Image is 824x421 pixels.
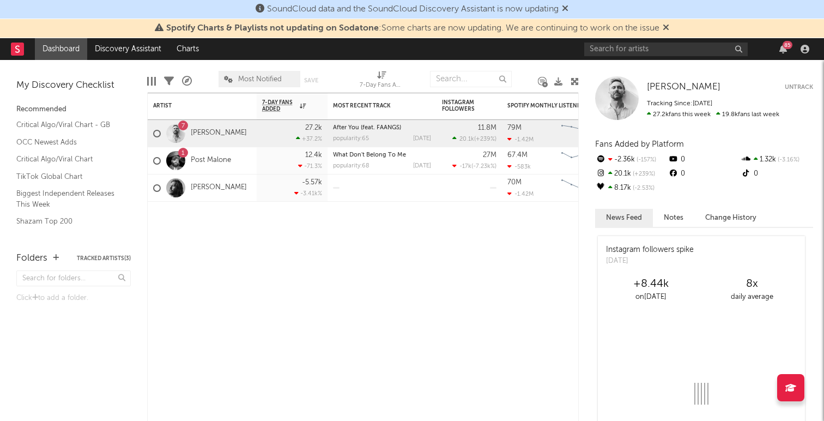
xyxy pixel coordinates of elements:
[452,135,496,142] div: ( )
[584,43,748,56] input: Search for artists
[16,119,120,131] a: Critical Algo/Viral Chart - GB
[296,135,322,142] div: +37.2 %
[333,136,369,142] div: popularity: 65
[77,256,131,261] button: Tracked Artists(3)
[459,136,474,142] span: 20.1k
[333,125,431,131] div: After You (feat. FAANGS)
[701,278,802,291] div: 8 x
[16,171,120,183] a: TikTok Global Chart
[305,152,322,159] div: 12.4k
[663,24,669,33] span: Dismiss
[430,71,512,87] input: Search...
[595,167,668,181] div: 20.1k
[304,77,318,83] button: Save
[595,153,668,167] div: -2.36k
[653,209,694,227] button: Notes
[647,111,779,118] span: 19.8k fans last week
[595,209,653,227] button: News Feed
[694,209,767,227] button: Change History
[779,45,787,53] button: 85
[507,124,522,131] div: 79M
[606,256,694,267] div: [DATE]
[164,65,174,97] div: Filters
[262,99,297,112] span: 7-Day Fans Added
[476,136,495,142] span: +239 %
[452,163,496,170] div: ( )
[16,215,120,227] a: Shazam Top 200
[556,120,605,147] svg: Chart title
[776,157,799,163] span: -3.16 %
[16,292,131,305] div: Click to add a folder.
[606,244,694,256] div: Instagram followers spike
[16,252,47,265] div: Folders
[166,24,379,33] span: Spotify Charts & Playlists not updating on Sodatone
[360,79,403,92] div: 7-Day Fans Added (7-Day Fans Added)
[647,82,720,93] a: [PERSON_NAME]
[360,65,403,97] div: 7-Day Fans Added (7-Day Fans Added)
[785,82,813,93] button: Untrack
[294,190,322,197] div: -3.41k %
[413,163,431,169] div: [DATE]
[191,156,231,165] a: Post Malone
[483,152,496,159] div: 27M
[191,183,247,193] a: [PERSON_NAME]
[459,164,471,170] span: -17k
[238,76,282,83] span: Most Notified
[741,153,813,167] div: 1.32k
[562,5,568,14] span: Dismiss
[267,5,559,14] span: SoundCloud data and the SoundCloud Discovery Assistant is now updating
[601,291,701,304] div: on [DATE]
[647,100,712,107] span: Tracking Since: [DATE]
[16,188,120,210] a: Biggest Independent Releases This Week
[16,103,131,116] div: Recommended
[333,152,406,158] a: What Don't Belong To Me
[741,167,813,181] div: 0
[507,136,534,143] div: -1.42M
[507,190,534,197] div: -1.42M
[16,153,120,165] a: Critical Algo/Viral Chart
[333,103,415,109] div: Most Recent Track
[35,38,87,60] a: Dashboard
[16,270,131,286] input: Search for folders...
[701,291,802,304] div: daily average
[556,175,605,202] svg: Chart title
[507,163,531,170] div: -583k
[16,79,131,92] div: My Discovery Checklist
[305,124,322,131] div: 27.2k
[783,41,792,49] div: 85
[473,164,495,170] span: -7.23k %
[595,181,668,195] div: 8.17k
[478,124,496,131] div: 11.8M
[442,99,480,112] div: Instagram Followers
[647,111,711,118] span: 27.2k fans this week
[298,163,322,170] div: -71.3 %
[507,179,522,186] div: 70M
[153,103,235,109] div: Artist
[413,136,431,142] div: [DATE]
[595,140,684,148] span: Fans Added by Platform
[333,152,431,158] div: What Don't Belong To Me
[169,38,207,60] a: Charts
[333,125,401,131] a: After You (feat. FAANGS)
[631,171,655,177] span: +239 %
[191,129,247,138] a: [PERSON_NAME]
[668,153,740,167] div: 0
[635,157,656,163] span: -157 %
[333,163,369,169] div: popularity: 68
[601,278,701,291] div: +8.44k
[556,147,605,175] svg: Chart title
[166,24,659,33] span: : Some charts are now updating. We are continuing to work on the issue
[631,185,655,191] span: -2.53 %
[507,103,589,109] div: Spotify Monthly Listeners
[16,136,120,148] a: OCC Newest Adds
[87,38,169,60] a: Discovery Assistant
[147,65,156,97] div: Edit Columns
[668,167,740,181] div: 0
[507,152,528,159] div: 67.4M
[302,179,322,186] div: -5.57k
[647,82,720,92] span: [PERSON_NAME]
[182,65,192,97] div: A&R Pipeline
